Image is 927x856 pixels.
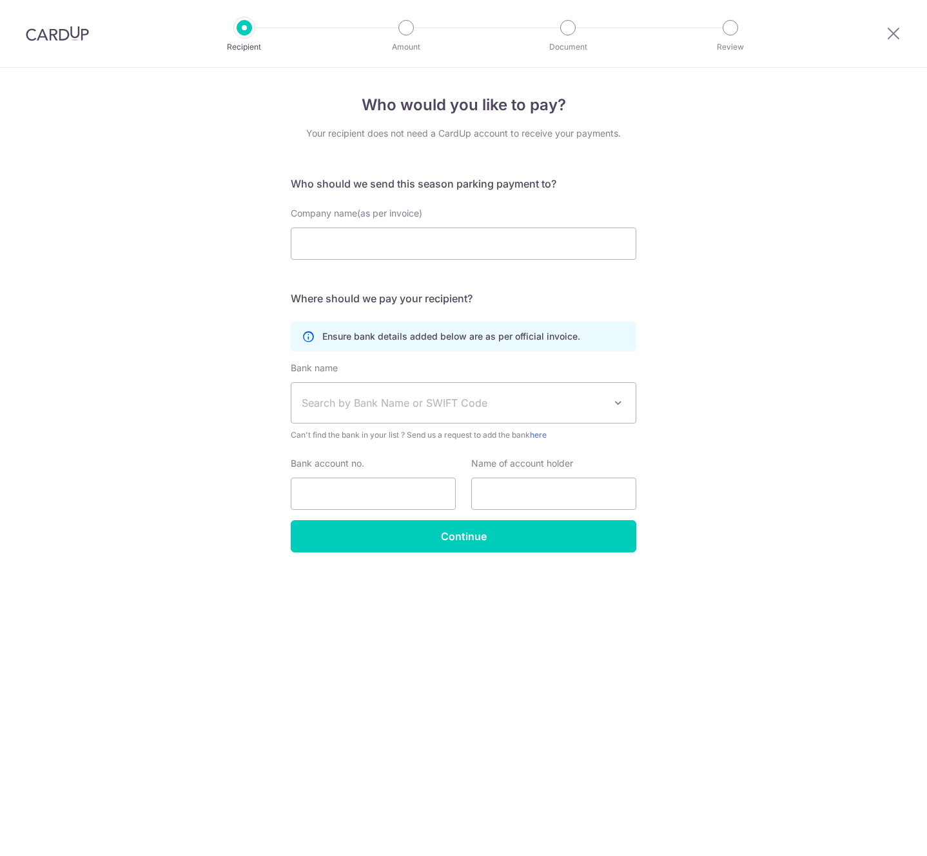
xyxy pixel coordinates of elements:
label: Bank name [291,362,338,374]
a: here [530,430,547,440]
label: Bank account no. [291,457,364,470]
div: Your recipient does not need a CardUp account to receive your payments. [291,127,636,140]
h5: Who should we send this season parking payment to? [291,176,636,191]
span: Search by Bank Name or SWIFT Code [302,395,605,411]
p: Ensure bank details added below are as per official invoice. [322,330,580,343]
p: Amount [358,41,454,53]
span: Company name(as per invoice) [291,208,422,219]
p: Recipient [197,41,292,53]
input: Continue [291,520,636,552]
p: Review [683,41,778,53]
h4: Who would you like to pay? [291,93,636,117]
h5: Where should we pay your recipient? [291,291,636,306]
p: Document [520,41,616,53]
span: Can't find the bank in your list ? Send us a request to add the bank [291,429,636,442]
label: Name of account holder [471,457,573,470]
img: CardUp [26,26,89,41]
